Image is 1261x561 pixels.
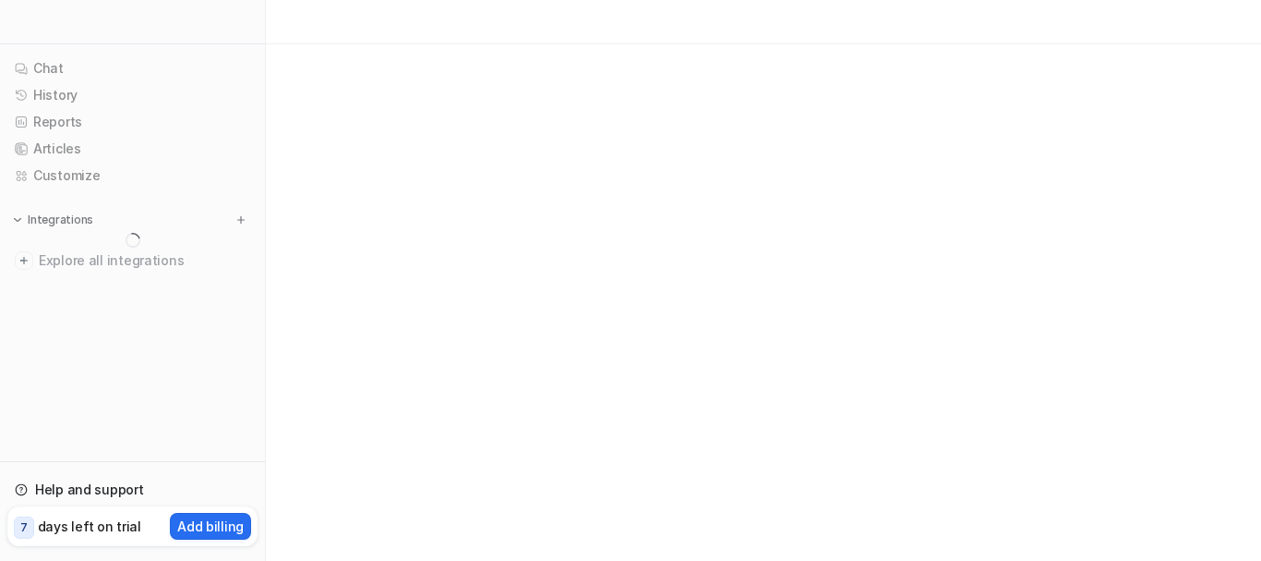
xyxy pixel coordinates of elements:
span: Explore all integrations [39,246,250,275]
p: 7 [20,519,28,536]
img: explore all integrations [15,251,33,270]
a: History [7,82,258,108]
a: Articles [7,136,258,162]
p: Integrations [28,213,93,227]
a: Chat [7,55,258,81]
button: Add billing [170,513,251,540]
a: Explore all integrations [7,248,258,274]
p: days left on trial [38,517,141,536]
a: Customize [7,163,258,189]
img: expand menu [11,213,24,226]
a: Help and support [7,477,258,503]
button: Integrations [7,211,99,229]
p: Add billing [177,517,244,536]
a: Reports [7,109,258,135]
img: menu_add.svg [234,213,247,226]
